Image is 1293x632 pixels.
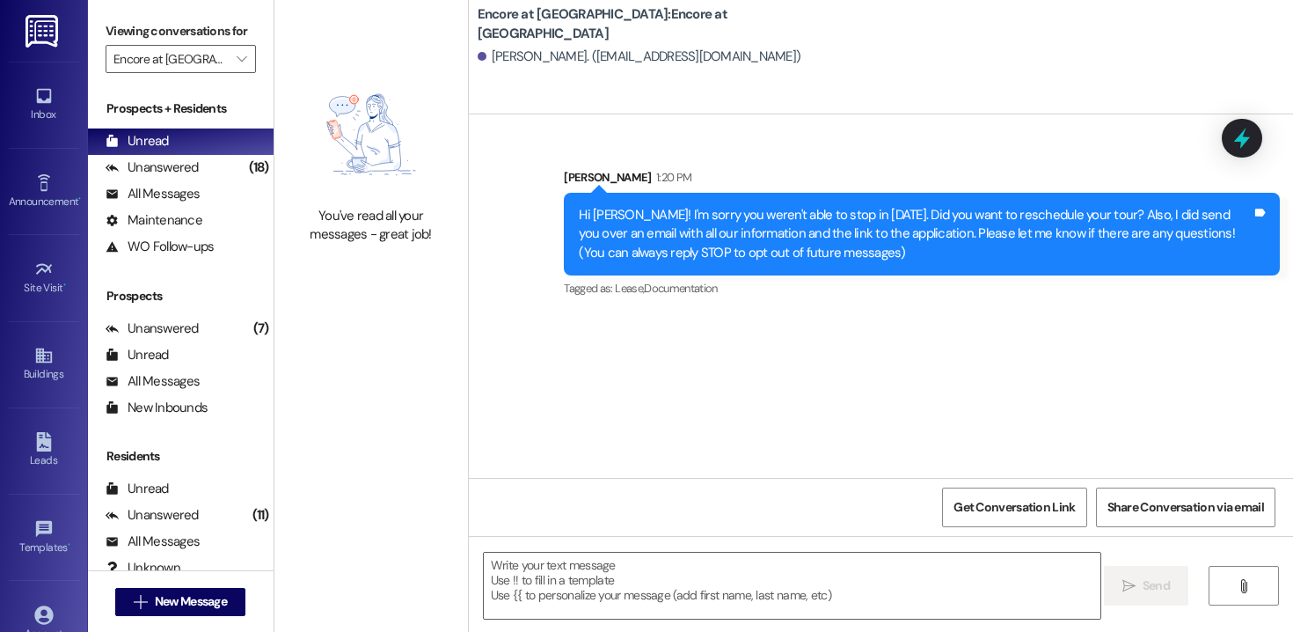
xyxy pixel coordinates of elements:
[106,399,208,417] div: New Inbounds
[88,287,274,305] div: Prospects
[106,506,199,525] div: Unanswered
[245,154,274,181] div: (18)
[9,254,79,302] a: Site Visit •
[106,533,200,551] div: All Messages
[652,168,691,187] div: 1:20 PM
[564,168,1280,193] div: [PERSON_NAME]
[564,276,1280,301] div: Tagged as:
[249,315,274,342] div: (7)
[294,71,449,198] img: empty-state
[9,341,79,388] a: Buildings
[579,206,1252,262] div: Hi [PERSON_NAME]! I'm sorry you weren't able to stop in [DATE]. Did you want to reschedule your t...
[106,480,169,498] div: Unread
[942,488,1086,527] button: Get Conversation Link
[134,595,147,609] i: 
[1143,577,1170,595] span: Send
[106,320,199,338] div: Unanswered
[615,281,644,296] span: Lease ,
[106,185,200,203] div: All Messages
[106,346,169,364] div: Unread
[237,52,246,66] i: 
[478,5,829,43] b: Encore at [GEOGRAPHIC_DATA]: Encore at [GEOGRAPHIC_DATA]
[106,211,202,230] div: Maintenance
[113,45,228,73] input: All communities
[9,81,79,129] a: Inbox
[106,132,169,151] div: Unread
[9,514,79,562] a: Templates •
[644,281,718,296] span: Documentation
[155,592,227,611] span: New Message
[88,99,274,118] div: Prospects + Residents
[248,502,274,529] div: (11)
[106,158,199,177] div: Unanswered
[63,279,66,291] span: •
[1107,498,1264,517] span: Share Conversation via email
[1122,579,1136,593] i: 
[106,18,256,45] label: Viewing conversations for
[88,447,274,466] div: Residents
[1104,566,1189,606] button: Send
[115,588,245,616] button: New Message
[106,559,180,577] div: Unknown
[78,193,81,205] span: •
[68,539,70,551] span: •
[26,15,62,48] img: ResiDesk Logo
[106,238,214,256] div: WO Follow-ups
[1237,579,1250,593] i: 
[1096,488,1275,527] button: Share Conversation via email
[478,48,801,66] div: [PERSON_NAME]. ([EMAIL_ADDRESS][DOMAIN_NAME])
[953,498,1075,517] span: Get Conversation Link
[294,207,449,245] div: You've read all your messages - great job!
[106,372,200,391] div: All Messages
[9,427,79,474] a: Leads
